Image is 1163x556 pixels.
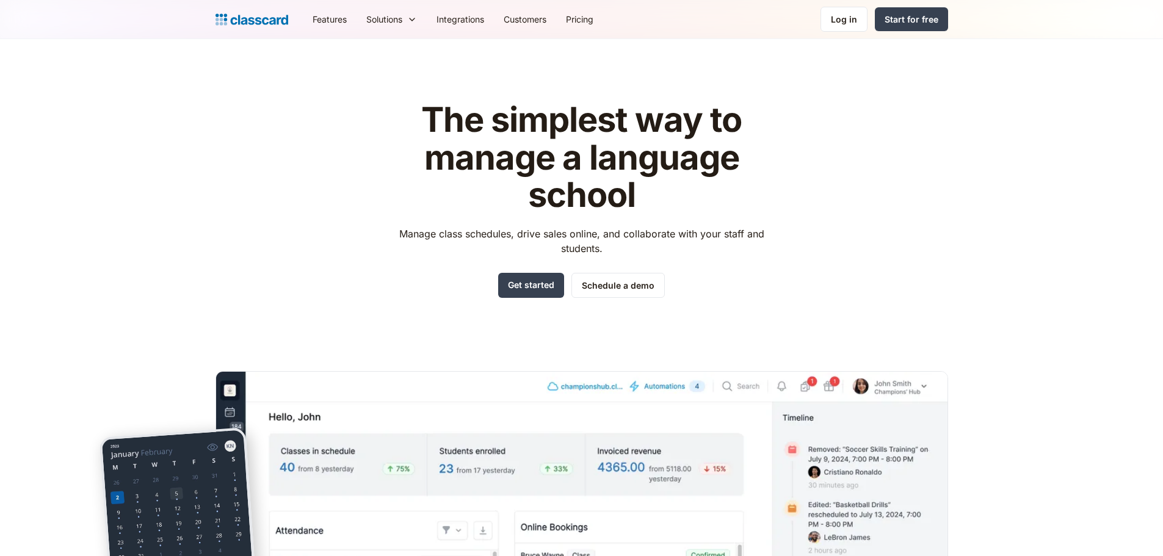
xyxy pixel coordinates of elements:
[366,13,402,26] div: Solutions
[388,226,775,256] p: Manage class schedules, drive sales online, and collaborate with your staff and students.
[498,273,564,298] a: Get started
[885,13,938,26] div: Start for free
[875,7,948,31] a: Start for free
[831,13,857,26] div: Log in
[821,7,868,32] a: Log in
[571,273,665,298] a: Schedule a demo
[427,5,494,33] a: Integrations
[494,5,556,33] a: Customers
[303,5,357,33] a: Features
[556,5,603,33] a: Pricing
[216,11,288,28] a: Logo
[388,101,775,214] h1: The simplest way to manage a language school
